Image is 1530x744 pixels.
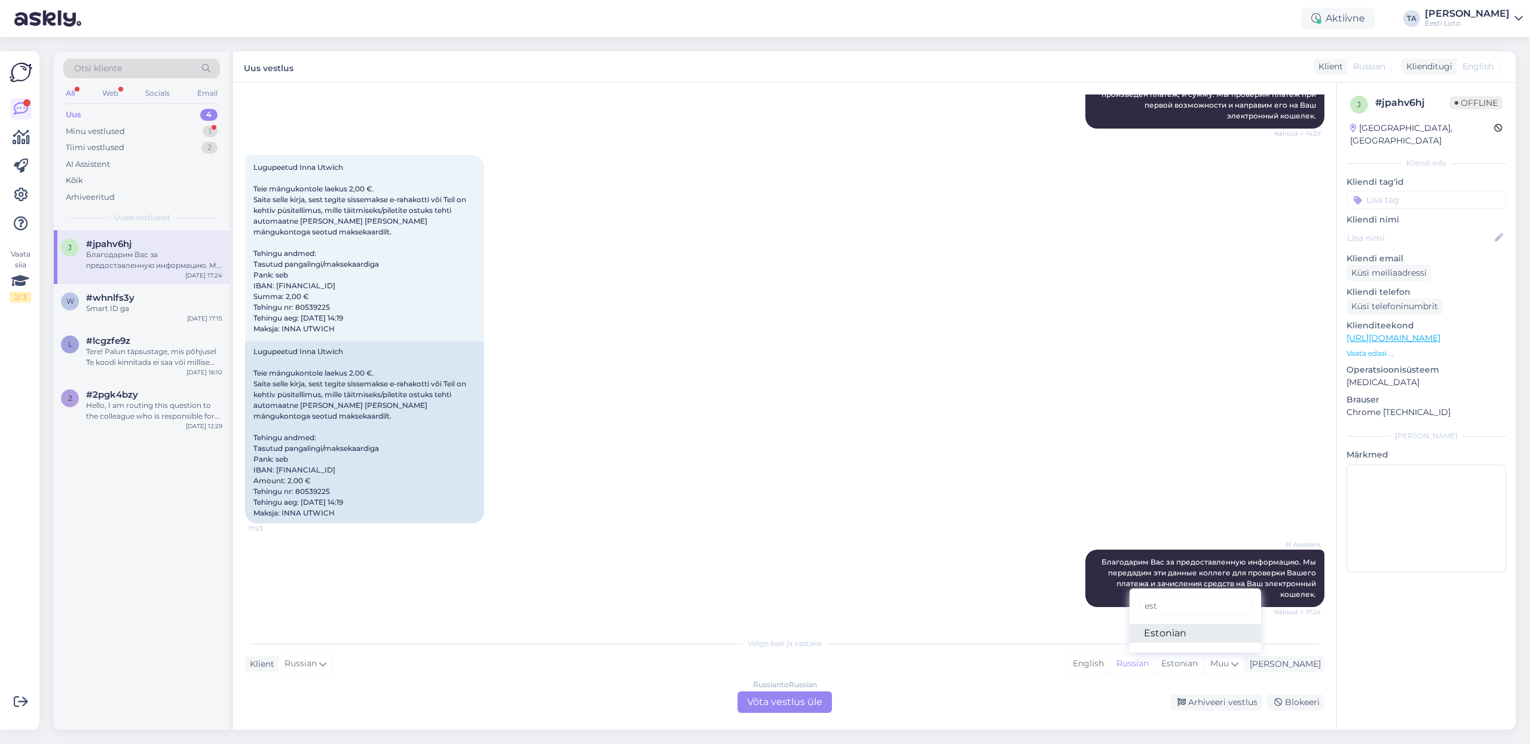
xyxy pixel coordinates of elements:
[1347,265,1431,281] div: Küsi meiliaadressi
[253,163,468,333] span: Lugupeetud Inna Utwich Teie mängukontole laekus 2,00 €. Saite selle kirja, sest tegite sissemakse...
[1274,608,1321,617] span: Nähtud ✓ 17:24
[68,340,72,349] span: l
[1267,694,1324,711] div: Blokeeri
[1347,231,1492,245] input: Lisa nimi
[86,389,138,400] span: #2pgk4bzy
[201,142,218,154] div: 2
[1347,191,1506,209] input: Lisa tag
[74,62,122,75] span: Otsi kliente
[186,368,222,377] div: [DATE] 16:10
[86,292,134,303] span: #whnlfs3y
[1450,96,1503,109] span: Offline
[1302,8,1375,29] div: Aktiivne
[10,249,31,303] div: Vaata siia
[1347,431,1506,441] div: [PERSON_NAME]
[1210,658,1229,669] span: Muu
[86,303,222,314] div: Smart ID ga
[1274,129,1321,138] span: Nähtud ✓ 14:27
[66,158,110,170] div: AI Assistent
[1347,319,1506,332] p: Klienditeekond
[1462,60,1494,73] span: English
[68,394,72,403] span: 2
[10,61,32,84] img: Askly Logo
[200,109,218,121] div: 4
[1130,624,1261,643] a: Estonian
[1347,298,1443,315] div: Küsi telefoninumbrit
[1347,176,1506,188] p: Kliendi tag'id
[1375,96,1450,110] div: # jpahv6hj
[143,86,172,101] div: Socials
[86,336,130,346] span: #lcgzfe9z
[244,59,293,75] label: Uus vestlus
[1347,376,1506,389] p: [MEDICAL_DATA]
[1347,394,1506,406] p: Brauser
[1403,10,1420,27] div: TA
[185,271,222,280] div: [DATE] 17:24
[1347,364,1506,376] p: Operatsioonisüsteem
[1314,60,1343,73] div: Klient
[1350,122,1494,147] div: [GEOGRAPHIC_DATA], [GEOGRAPHIC_DATA]
[187,314,222,323] div: [DATE] 17:15
[1170,694,1262,711] div: Arhiveeri vestlus
[1402,60,1452,73] div: Klienditugi
[1357,100,1361,109] span: j
[1425,9,1510,19] div: [PERSON_NAME]
[203,126,218,138] div: 1
[66,126,125,138] div: Minu vestlused
[1067,655,1110,673] div: English
[245,638,1324,649] div: Valige keel ja vastake
[1353,60,1385,73] span: Russian
[245,341,484,523] div: Lugupeetud Inna Utwich Teie mängukontole laekus 2.00 €. Saite selle kirja, sest tegite sissemakse...
[10,292,31,303] div: 2 / 3
[66,297,74,306] span: w
[245,658,274,670] div: Klient
[1245,658,1321,670] div: [PERSON_NAME]
[1347,449,1506,461] p: Märkmed
[1347,214,1506,226] p: Kliendi nimi
[86,346,222,368] div: Tere! Palun täpsustage, mis põhjusel Te koodi kinnitada ei saa või millise veateate saate.
[68,243,72,252] span: j
[66,191,115,203] div: Arhiveeritud
[195,86,220,101] div: Email
[1425,9,1523,28] a: [PERSON_NAME]Eesti Loto
[186,422,222,431] div: [DATE] 12:29
[1347,158,1506,169] div: Kliendi info
[249,524,293,533] span: 17:23
[114,212,170,223] span: Uued vestlused
[66,109,81,121] div: Uus
[284,657,317,670] span: Russian
[66,142,124,154] div: Tiimi vestlused
[1139,597,1251,615] input: Kirjuta, millist tag'i otsid
[86,400,222,422] div: Hello, I am routing this question to the colleague who is responsible for this topic. The reply m...
[100,86,121,101] div: Web
[66,175,83,187] div: Kõik
[1276,540,1321,549] span: AI Assistent
[86,239,131,249] span: #jpahv6hj
[1425,19,1510,28] div: Eesti Loto
[1347,348,1506,359] p: Vaata edasi ...
[738,691,832,713] div: Võta vestlus üle
[1347,252,1506,265] p: Kliendi email
[1347,286,1506,298] p: Kliendi telefon
[1101,557,1318,599] span: Благодарим Вас за предоставленную информацию. Мы передадим эти данные коллеге для проверки Вашего...
[1155,655,1204,673] div: Estonian
[63,86,77,101] div: All
[753,679,817,690] div: Russian to Russian
[1347,333,1440,343] a: [URL][DOMAIN_NAME]
[1110,655,1155,673] div: Russian
[86,249,222,271] div: Благодарим Вас за предоставленную информацию. Мы передадим эти данные коллеге для проверки Вашего...
[1347,406,1506,419] p: Chrome [TECHNICAL_ID]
